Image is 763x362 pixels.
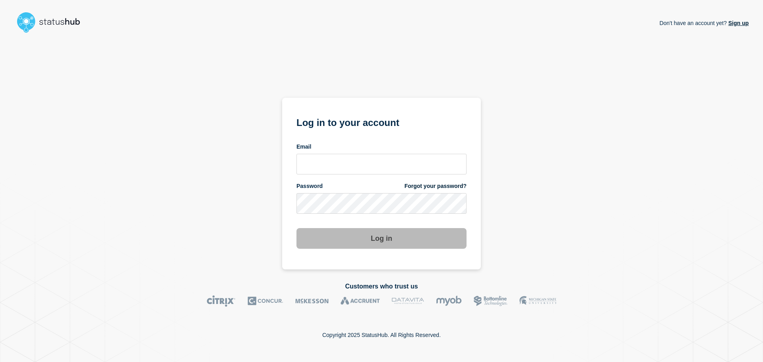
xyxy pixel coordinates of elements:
[296,143,311,151] span: Email
[14,10,90,35] img: StatusHub logo
[727,20,749,26] a: Sign up
[14,283,749,290] h2: Customers who trust us
[295,295,329,307] img: McKesson logo
[296,114,467,129] h1: Log in to your account
[341,295,380,307] img: Accruent logo
[296,182,323,190] span: Password
[659,14,749,33] p: Don't have an account yet?
[296,154,467,174] input: email input
[436,295,462,307] img: myob logo
[474,295,507,307] img: Bottomline logo
[405,182,467,190] a: Forgot your password?
[296,228,467,249] button: Log in
[392,295,424,307] img: DataVita logo
[207,295,236,307] img: Citrix logo
[519,295,556,307] img: MSU logo
[322,332,441,338] p: Copyright 2025 StatusHub. All Rights Reserved.
[296,193,467,214] input: password input
[248,295,283,307] img: Concur logo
